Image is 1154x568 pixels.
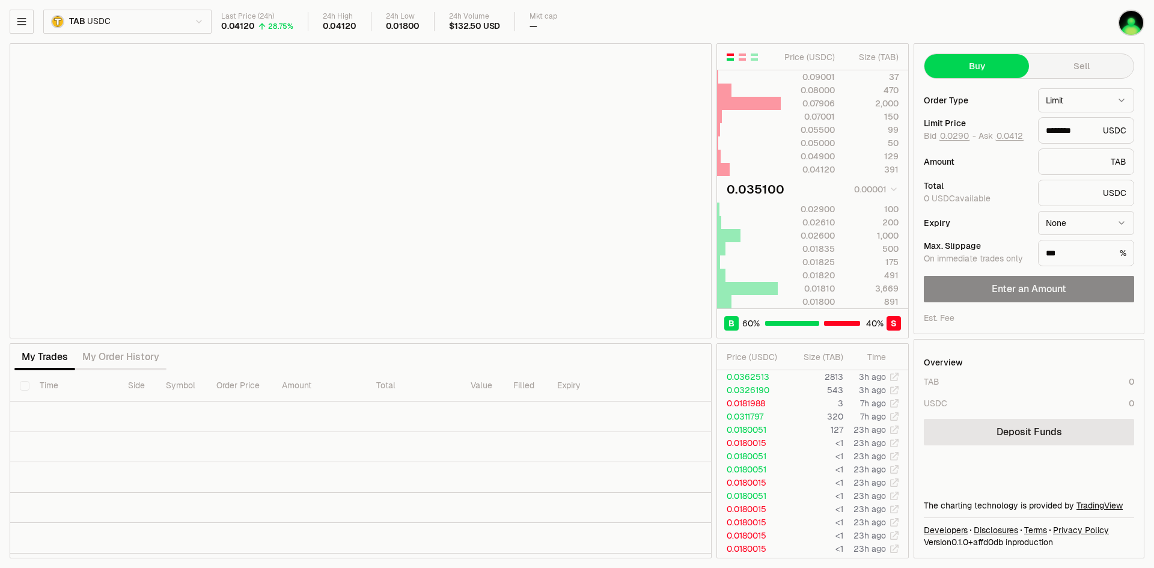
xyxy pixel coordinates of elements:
[717,542,787,555] td: 0.0180015
[845,163,899,176] div: 391
[87,16,110,27] span: USDC
[853,517,886,528] time: 23h ago
[717,516,787,529] td: 0.0180015
[845,243,899,255] div: 500
[853,504,886,515] time: 23h ago
[749,52,759,62] button: Show Buy Orders Only
[717,370,787,383] td: 0.0362513
[891,317,897,329] span: S
[781,282,835,295] div: 0.01810
[859,385,886,395] time: 3h ago
[845,269,899,281] div: 491
[781,150,835,162] div: 0.04900
[14,345,75,369] button: My Trades
[924,96,1028,105] div: Order Type
[717,502,787,516] td: 0.0180015
[853,451,886,462] time: 23h ago
[845,296,899,308] div: 891
[781,216,835,228] div: 0.02610
[221,21,255,32] div: 0.04120
[781,256,835,268] div: 0.01825
[781,230,835,242] div: 0.02600
[924,312,954,324] div: Est. Fee
[845,256,899,268] div: 175
[781,71,835,83] div: 0.09001
[853,490,886,501] time: 23h ago
[10,44,711,338] iframe: Financial Chart
[787,436,844,450] td: <1
[781,84,835,96] div: 0.08000
[860,411,886,422] time: 7h ago
[845,51,899,63] div: Size ( TAB )
[924,254,1028,264] div: On immediate trades only
[1038,117,1134,144] div: USDC
[924,193,991,204] span: 0 USDC available
[1053,524,1109,536] a: Privacy Policy
[853,530,886,541] time: 23h ago
[860,398,886,409] time: 7h ago
[742,317,760,329] span: 60 %
[787,410,844,423] td: 320
[845,84,899,96] div: 470
[845,111,899,123] div: 150
[781,51,835,63] div: Price ( USDC )
[75,345,166,369] button: My Order History
[845,282,899,295] div: 3,669
[728,317,734,329] span: B
[1038,211,1134,235] button: None
[1038,88,1134,112] button: Limit
[787,489,844,502] td: <1
[221,12,293,21] div: Last Price (24h)
[853,477,886,488] time: 23h ago
[1038,148,1134,175] div: TAB
[717,476,787,489] td: 0.0180015
[924,524,968,536] a: Developers
[461,370,504,402] th: Value
[845,137,899,149] div: 50
[504,370,548,402] th: Filled
[717,423,787,436] td: 0.0180051
[787,529,844,542] td: <1
[853,351,886,363] div: Time
[796,351,843,363] div: Size ( TAB )
[845,230,899,242] div: 1,000
[548,370,632,402] th: Expiry
[727,351,786,363] div: Price ( USDC )
[449,21,500,32] div: $132.50 USD
[974,524,1018,536] a: Disclosures
[845,150,899,162] div: 129
[787,423,844,436] td: 127
[853,424,886,435] time: 23h ago
[1118,10,1144,36] img: mallo
[924,131,976,142] span: Bid -
[323,21,356,32] div: 0.04120
[853,438,886,448] time: 23h ago
[1129,376,1134,388] div: 0
[787,502,844,516] td: <1
[725,52,735,62] button: Show Buy and Sell Orders
[924,157,1028,166] div: Amount
[924,54,1029,78] button: Buy
[530,21,537,32] div: —
[853,464,886,475] time: 23h ago
[853,543,886,554] time: 23h ago
[781,97,835,109] div: 0.07906
[1076,500,1123,511] a: TradingView
[386,21,420,32] div: 0.01800
[787,397,844,410] td: 3
[272,370,367,402] th: Amount
[69,16,85,27] span: TAB
[853,557,886,567] time: 23h ago
[787,516,844,529] td: <1
[449,12,500,21] div: 24h Volume
[781,111,835,123] div: 0.07001
[386,12,420,21] div: 24h Low
[1129,397,1134,409] div: 0
[1038,240,1134,266] div: %
[717,397,787,410] td: 0.0181988
[51,15,64,28] img: TAB.png
[717,529,787,542] td: 0.0180015
[781,296,835,308] div: 0.01800
[323,12,356,21] div: 24h High
[845,97,899,109] div: 2,000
